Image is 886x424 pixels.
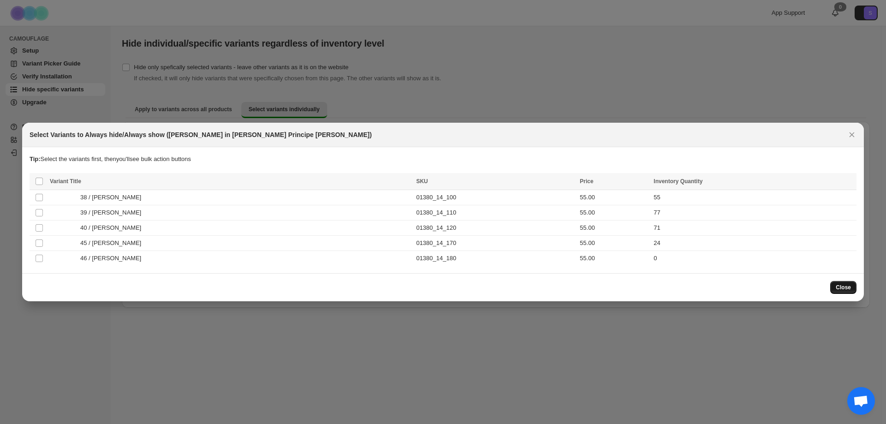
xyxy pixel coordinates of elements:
[836,284,851,291] span: Close
[80,254,146,263] span: 46 / [PERSON_NAME]
[413,190,577,205] td: 01380_14_100
[30,155,856,164] p: Select the variants first, then you'll see bulk action buttons
[580,178,593,185] span: Price
[651,221,856,236] td: 71
[651,236,856,251] td: 24
[416,178,428,185] span: SKU
[30,130,372,139] h2: Select Variants to Always hide/Always show ([PERSON_NAME] in [PERSON_NAME] Principe [PERSON_NAME])
[577,251,651,266] td: 55.00
[413,251,577,266] td: 01380_14_180
[577,190,651,205] td: 55.00
[413,205,577,221] td: 01380_14_110
[577,236,651,251] td: 55.00
[651,190,856,205] td: 55
[651,205,856,221] td: 77
[30,155,41,162] strong: Tip:
[654,178,703,185] span: Inventory Quantity
[413,236,577,251] td: 01380_14_170
[577,221,651,236] td: 55.00
[847,387,875,415] div: Aprire la chat
[80,239,146,248] span: 45 / [PERSON_NAME]
[651,251,856,266] td: 0
[845,128,858,141] button: Close
[413,221,577,236] td: 01380_14_120
[577,205,651,221] td: 55.00
[80,208,146,217] span: 39 / [PERSON_NAME]
[80,193,146,202] span: 38 / [PERSON_NAME]
[830,281,856,294] button: Close
[80,223,146,233] span: 40 / [PERSON_NAME]
[50,178,81,185] span: Variant Title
